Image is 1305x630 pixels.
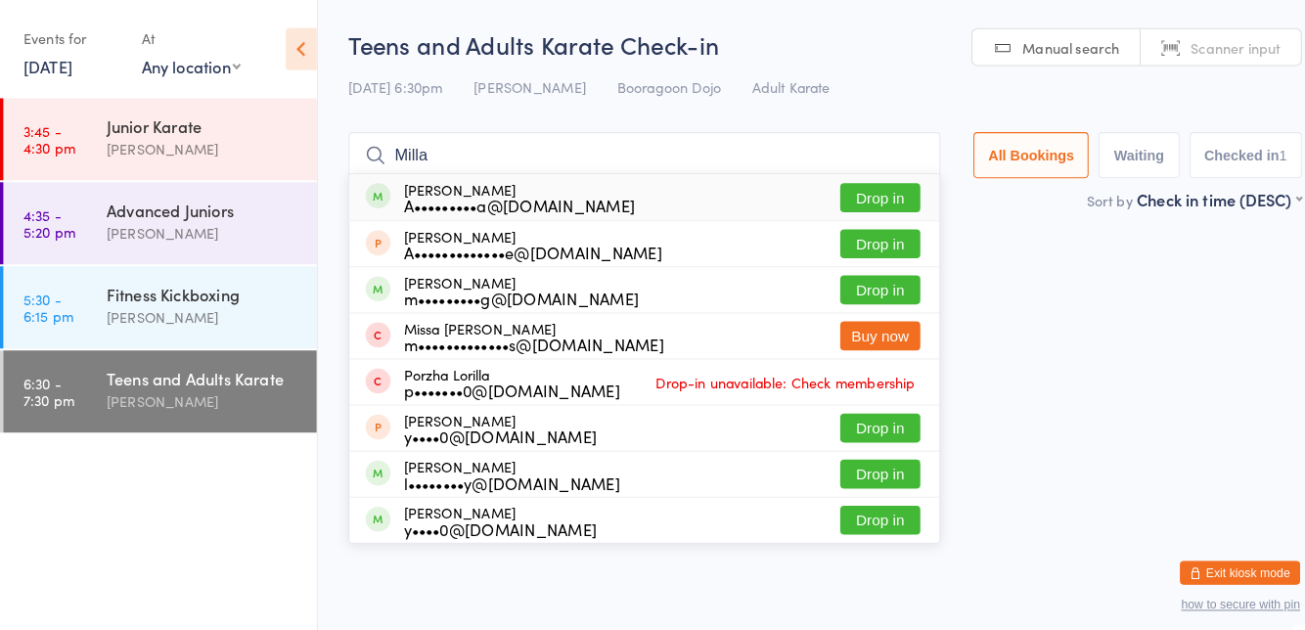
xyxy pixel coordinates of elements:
a: [DATE] [25,54,73,75]
div: [PERSON_NAME] [397,268,627,299]
div: [PERSON_NAME] [397,177,623,208]
a: 4:35 -5:20 pmAdvanced Juniors[PERSON_NAME] [6,178,312,258]
div: [PERSON_NAME] [107,381,295,403]
span: Adult Karate [738,75,814,95]
div: [PERSON_NAME] [397,223,650,254]
div: Junior Karate [107,112,295,134]
div: A•••••••••••••e@[DOMAIN_NAME] [397,239,650,254]
input: Search [343,129,922,174]
button: Waiting [1076,129,1154,174]
div: Missa [PERSON_NAME] [397,313,652,344]
div: y••••0@[DOMAIN_NAME] [397,419,586,434]
span: [DATE] 6:30pm [343,75,435,95]
div: Check in time (DESC) [1113,184,1275,205]
time: 3:45 - 4:30 pm [25,120,76,152]
div: m•••••••••g@[DOMAIN_NAME] [397,284,627,299]
span: Booragoon Dojo [606,75,707,95]
button: Checked in1 [1165,129,1276,174]
div: y••••0@[DOMAIN_NAME] [397,509,586,524]
h2: Teens and Adults Karate Check-in [343,27,1275,60]
div: At [141,22,238,54]
button: All Bookings [954,129,1067,174]
button: Drop in [824,494,902,522]
label: Sort by [1064,186,1109,205]
span: Manual search [1002,37,1097,57]
button: how to secure with pin [1156,584,1273,598]
div: p•••••••0@[DOMAIN_NAME] [397,374,608,389]
div: [PERSON_NAME] [397,493,586,524]
button: Drop in [824,179,902,207]
button: Buy now [824,314,902,342]
div: [PERSON_NAME] [107,216,295,239]
div: [PERSON_NAME] [397,403,586,434]
button: Drop in [824,404,902,432]
div: Any location [141,54,238,75]
time: 4:35 - 5:20 pm [25,202,76,234]
time: 5:30 - 6:15 pm [25,285,74,316]
div: m•••••••••••••s@[DOMAIN_NAME] [397,329,652,344]
div: [PERSON_NAME] [107,298,295,321]
a: 3:45 -4:30 pmJunior Karate[PERSON_NAME] [6,96,312,176]
span: Drop-in unavailable: Check membership [639,359,902,388]
span: Scanner input [1166,37,1254,57]
button: Exit kiosk mode [1155,548,1273,571]
div: [PERSON_NAME] [397,448,608,479]
div: Advanced Juniors [107,195,295,216]
div: Events for [25,22,121,54]
div: [PERSON_NAME] [107,134,295,157]
div: Porzha Lorilla [397,358,608,389]
span: [PERSON_NAME] [466,75,575,95]
div: Teens and Adults Karate [107,359,295,381]
div: l••••••••y@[DOMAIN_NAME] [397,464,608,479]
a: 6:30 -7:30 pmTeens and Adults Karate[PERSON_NAME] [6,342,312,423]
time: 6:30 - 7:30 pm [25,367,75,398]
div: A•••••••••a@[DOMAIN_NAME] [397,193,623,208]
div: 1 [1252,144,1260,159]
button: Drop in [824,449,902,477]
button: Drop in [824,224,902,252]
div: Fitness Kickboxing [107,277,295,298]
button: Drop in [824,269,902,297]
a: 5:30 -6:15 pmFitness Kickboxing[PERSON_NAME] [6,260,312,340]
